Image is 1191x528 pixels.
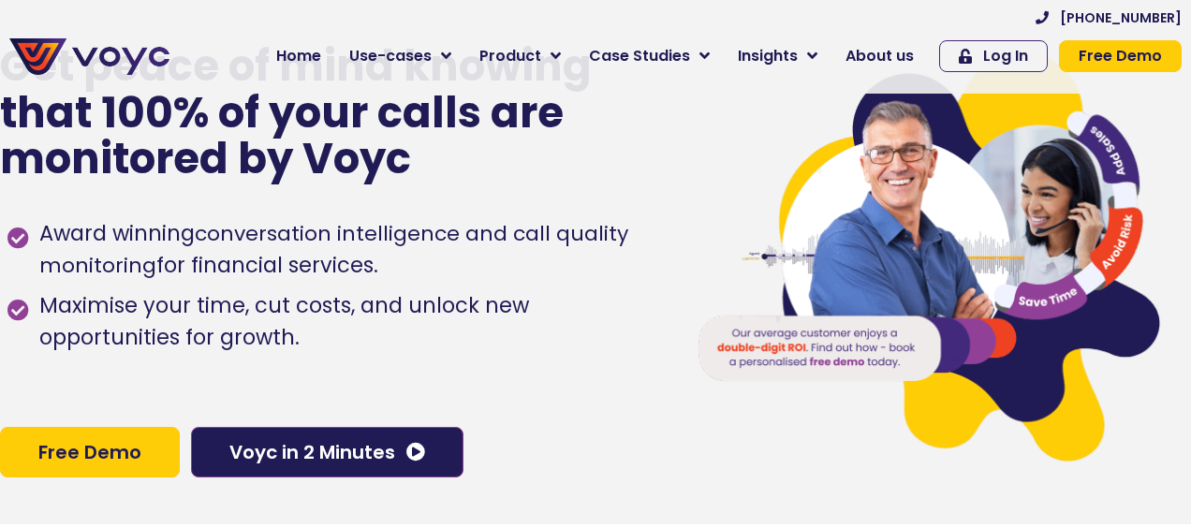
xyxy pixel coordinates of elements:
[35,218,660,282] span: Award winning for financial services.
[1079,49,1162,64] span: Free Demo
[845,45,914,67] span: About us
[738,45,798,67] span: Insights
[191,427,463,477] a: Voyc in 2 Minutes
[39,219,628,280] h1: conversation intelligence and call quality monitoring
[9,38,169,75] img: voyc-full-logo
[276,45,321,67] span: Home
[1060,11,1182,24] span: [PHONE_NUMBER]
[335,37,465,75] a: Use-cases
[939,40,1048,72] a: Log In
[575,37,724,75] a: Case Studies
[479,45,541,67] span: Product
[349,45,432,67] span: Use-cases
[1059,40,1182,72] a: Free Demo
[262,37,335,75] a: Home
[831,37,928,75] a: About us
[229,443,395,462] span: Voyc in 2 Minutes
[983,49,1028,64] span: Log In
[465,37,575,75] a: Product
[38,443,141,462] span: Free Demo
[1036,11,1182,24] a: [PHONE_NUMBER]
[35,290,660,354] span: Maximise your time, cut costs, and unlock new opportunities for growth.
[724,37,831,75] a: Insights
[589,45,690,67] span: Case Studies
